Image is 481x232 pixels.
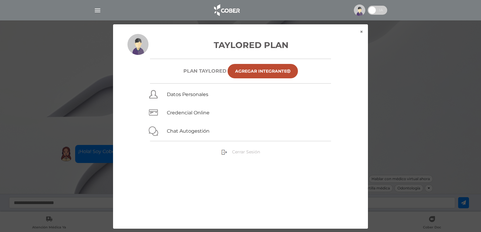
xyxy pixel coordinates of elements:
span: Cerrar Sesión [232,149,260,155]
a: Datos Personales [167,92,208,97]
a: Cerrar Sesión [221,149,260,154]
a: Agregar Integrante [228,64,298,78]
img: logo_cober_home-white.png [211,3,242,17]
h6: Plan TAYLORED [183,68,226,74]
img: profile-placeholder.svg [354,5,365,16]
h3: Taylored Plan [127,39,354,51]
img: Cober_menu-lines-white.svg [94,7,101,14]
a: Chat Autogestión [167,128,210,134]
img: sign-out.png [221,149,227,155]
a: Credencial Online [167,110,210,116]
img: profile-placeholder.svg [127,34,149,55]
button: × [355,24,368,39]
